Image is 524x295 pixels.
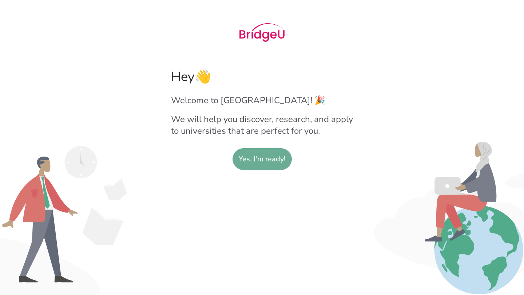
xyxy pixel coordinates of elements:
[233,148,292,170] sl-button: Yes, I'm ready!
[171,113,353,137] h2: We will help you discover, research, and apply to universities that are perfect for you.
[195,68,211,86] span: 👋
[239,23,285,42] img: Bridge U logo
[171,94,353,106] h2: Welcome to [GEOGRAPHIC_DATA]! 🎉
[171,68,353,86] h1: Hey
